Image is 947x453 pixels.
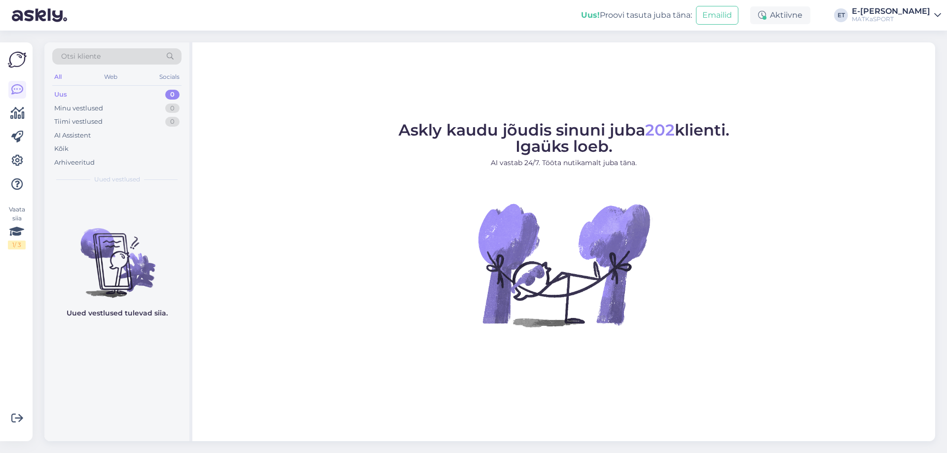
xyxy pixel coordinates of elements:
[645,120,675,139] span: 202
[44,210,189,299] img: No chats
[102,70,119,83] div: Web
[54,131,91,140] div: AI Assistent
[54,90,67,100] div: Uus
[52,70,64,83] div: All
[852,7,930,15] div: E-[PERSON_NAME]
[852,15,930,23] div: MATKaSPORT
[165,117,180,127] div: 0
[8,50,27,69] img: Askly Logo
[750,6,810,24] div: Aktiivne
[67,308,168,318] p: Uued vestlused tulevad siia.
[94,175,140,184] span: Uued vestlused
[834,8,848,22] div: ET
[54,158,95,168] div: Arhiveeritud
[54,104,103,113] div: Minu vestlused
[696,6,738,25] button: Emailid
[61,51,101,62] span: Otsi kliente
[475,176,653,353] img: No Chat active
[165,90,180,100] div: 0
[8,205,26,249] div: Vaata siia
[157,70,182,83] div: Socials
[8,241,26,249] div: 1 / 3
[54,144,69,154] div: Kõik
[165,104,180,113] div: 0
[54,117,103,127] div: Tiimi vestlused
[581,9,692,21] div: Proovi tasuta juba täna:
[581,10,600,20] b: Uus!
[399,120,729,156] span: Askly kaudu jõudis sinuni juba klienti. Igaüks loeb.
[852,7,941,23] a: E-[PERSON_NAME]MATKaSPORT
[399,158,729,168] p: AI vastab 24/7. Tööta nutikamalt juba täna.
